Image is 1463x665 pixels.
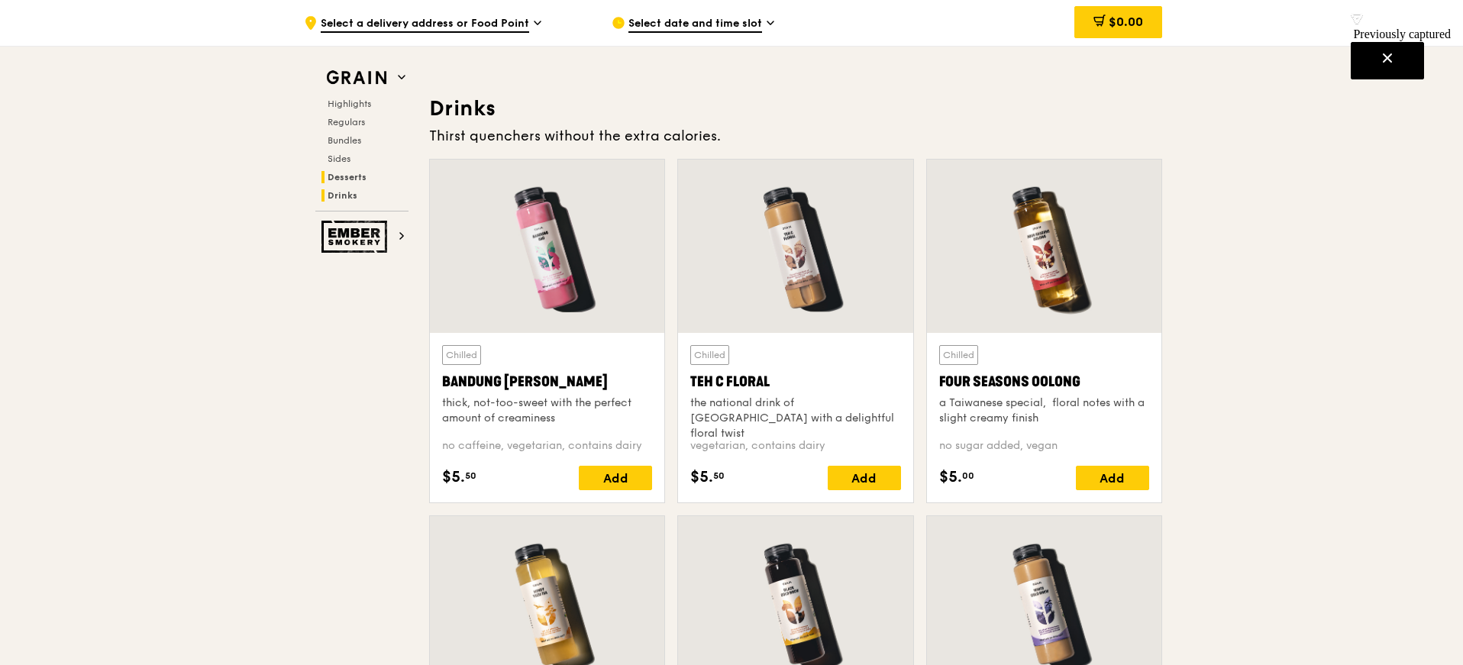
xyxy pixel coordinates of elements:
span: $5. [939,466,962,489]
div: Bandung [PERSON_NAME] [442,371,652,392]
div: Add [828,466,901,490]
span: $5. [442,466,465,489]
div: no sugar added, vegan [939,438,1149,454]
span: 50 [465,470,476,482]
div: Chilled [690,345,729,365]
h3: Drinks [429,95,1162,122]
div: a Taiwanese special, floral notes with a slight creamy finish [939,395,1149,426]
div: the national drink of [GEOGRAPHIC_DATA] with a delightful floral twist [690,395,900,441]
span: Desserts [328,172,367,182]
div: Four Seasons Oolong [939,371,1149,392]
span: Select date and time slot [628,16,762,33]
span: Select a delivery address or Food Point [321,16,529,33]
span: 50 [713,470,725,482]
span: Drinks [328,190,357,201]
span: Highlights [328,98,371,109]
div: no caffeine, vegetarian, contains dairy [442,438,652,454]
div: Add [1076,466,1149,490]
span: $0.00 [1109,15,1143,29]
span: $5. [690,466,713,489]
div: Chilled [442,345,481,365]
div: thick, not-too-sweet with the perfect amount of creaminess [442,395,652,426]
img: Ember Smokery web logo [321,221,392,253]
div: Teh C Floral [690,371,900,392]
div: Chilled [939,345,978,365]
span: Regulars [328,117,365,128]
img: Grain web logo [321,64,392,92]
div: vegetarian, contains dairy [690,438,900,454]
span: Sides [328,153,350,164]
span: 00 [962,470,974,482]
span: Bundles [328,135,361,146]
div: Thirst quenchers without the extra calories. [429,125,1162,147]
div: Add [579,466,652,490]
